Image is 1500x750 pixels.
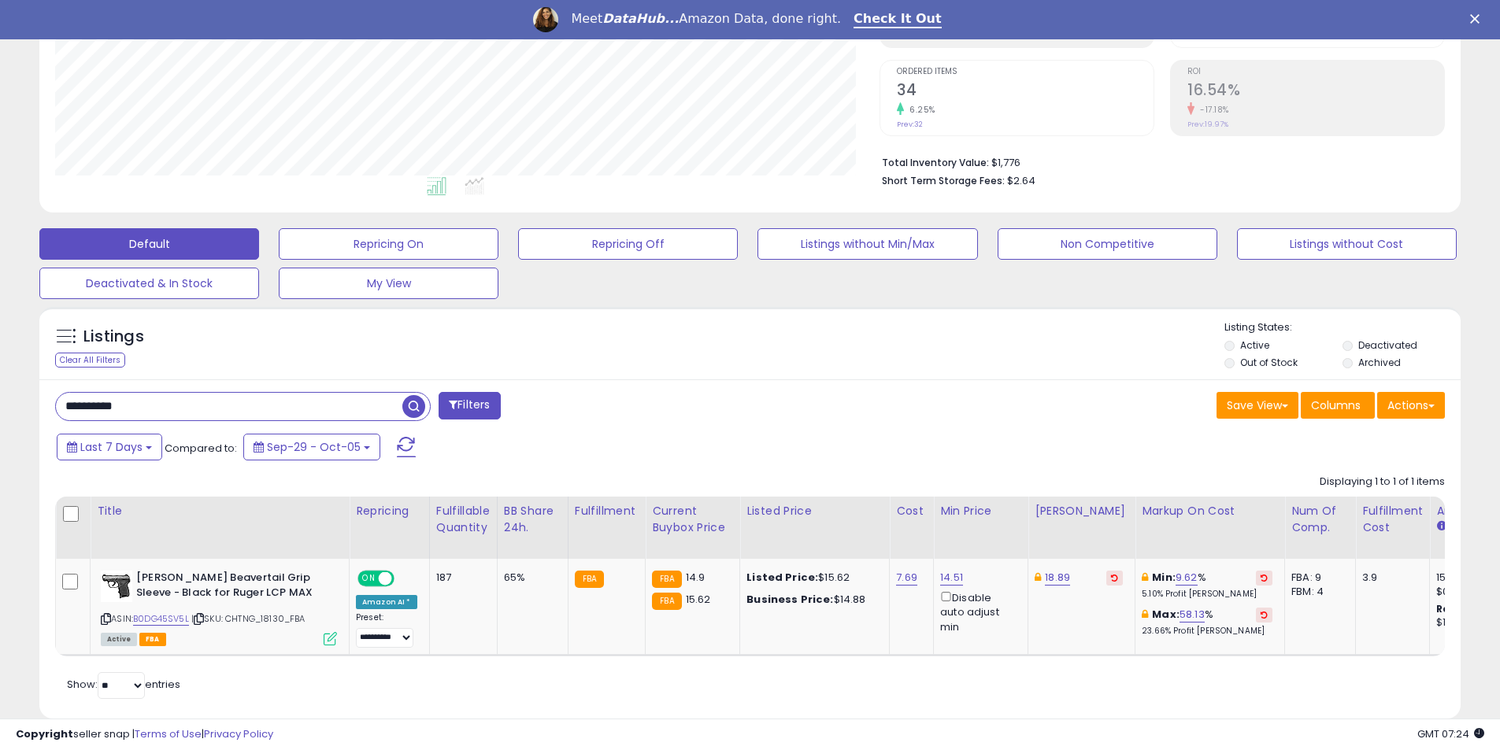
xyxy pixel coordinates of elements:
div: Fulfillable Quantity [436,503,491,536]
button: My View [279,268,498,299]
div: % [1142,608,1272,637]
div: Amazon AI * [356,595,417,609]
div: BB Share 24h. [504,503,561,536]
small: FBA [652,571,681,588]
small: Prev: 32 [897,120,923,129]
a: 7.69 [896,570,917,586]
b: [PERSON_NAME] Beavertail Grip Sleeve - Black for Ruger LCP MAX [136,571,328,604]
small: Amazon Fees. [1436,519,1446,534]
span: ROI [1187,68,1444,76]
button: Sep-29 - Oct-05 [243,434,380,460]
button: Filters [439,392,500,419]
label: Deactivated [1358,338,1417,352]
div: ASIN: [101,571,337,644]
img: 51nRERb9dWL._SL40_.jpg [101,571,132,602]
span: 2025-10-13 07:24 GMT [1417,726,1484,741]
th: The percentage added to the cost of goods (COGS) that forms the calculator for Min & Max prices. [1135,497,1285,559]
div: Meet Amazon Data, done right. [571,11,841,27]
h5: Listings [83,326,144,348]
button: Actions [1377,392,1445,419]
span: $2.64 [1007,173,1035,188]
div: Title [97,503,343,519]
button: Last 7 Days [57,434,162,460]
span: | SKU: CHTNG_18130_FBA [191,612,306,625]
span: Last 7 Days [80,439,143,455]
b: Max: [1152,607,1180,622]
button: Listings without Cost [1237,228,1457,260]
div: % [1142,571,1272,600]
div: 65% [504,571,556,585]
div: Listed Price [746,503,883,519]
span: Show: entries [67,677,180,692]
a: 18.89 [1045,570,1070,586]
div: FBM: 4 [1291,585,1343,599]
span: 14.9 [686,570,706,585]
p: 23.66% Profit [PERSON_NAME] [1142,626,1272,637]
label: Archived [1358,356,1401,369]
p: Listing States: [1224,320,1461,335]
span: All listings currently available for purchase on Amazon [101,633,137,646]
div: Fulfillment [575,503,639,519]
span: OFF [392,572,417,586]
a: Privacy Policy [204,726,273,741]
div: Current Buybox Price [652,503,733,536]
p: 5.10% Profit [PERSON_NAME] [1142,589,1272,600]
small: FBA [652,593,681,610]
span: Sep-29 - Oct-05 [267,439,361,455]
div: Fulfillment Cost [1362,503,1423,536]
div: 3.9 [1362,571,1417,585]
small: -17.18% [1194,104,1229,116]
small: 6.25% [904,104,935,116]
li: $1,776 [882,152,1433,171]
div: FBA: 9 [1291,571,1343,585]
span: FBA [139,633,166,646]
button: Columns [1301,392,1375,419]
div: Min Price [940,503,1021,519]
span: ON [359,572,379,586]
small: Prev: 19.97% [1187,120,1228,129]
span: Columns [1311,397,1361,413]
div: Close [1470,14,1486,24]
button: Listings without Min/Max [757,228,977,260]
b: Listed Price: [746,570,818,585]
a: Check It Out [854,11,942,28]
b: Short Term Storage Fees: [882,174,1005,187]
div: Num of Comp. [1291,503,1349,536]
span: Ordered Items [897,68,1154,76]
button: Repricing On [279,228,498,260]
h2: 16.54% [1187,81,1444,102]
div: Preset: [356,612,417,648]
span: 15.62 [686,592,711,607]
div: Markup on Cost [1142,503,1278,519]
button: Deactivated & In Stock [39,268,259,299]
div: Displaying 1 to 1 of 1 items [1320,475,1445,490]
div: $14.88 [746,593,877,607]
label: Active [1240,338,1269,352]
label: Out of Stock [1240,356,1298,369]
a: B0DG45SV5L [133,612,189,626]
a: 9.62 [1176,570,1198,586]
div: Disable auto adjust min [940,589,1016,634]
div: $15.62 [746,571,877,585]
button: Save View [1217,392,1298,419]
div: [PERSON_NAME] [1035,503,1128,519]
b: Business Price: [746,592,833,607]
i: DataHub... [602,11,679,26]
button: Repricing Off [518,228,738,260]
button: Default [39,228,259,260]
button: Non Competitive [998,228,1217,260]
strong: Copyright [16,726,73,741]
b: Min: [1152,570,1176,585]
span: Compared to: [165,441,237,456]
div: Cost [896,503,927,519]
img: Profile image for Georgie [533,7,558,32]
h2: 34 [897,81,1154,102]
div: Clear All Filters [55,353,125,368]
div: seller snap | | [16,727,273,742]
small: FBA [575,571,604,588]
a: 58.13 [1180,607,1205,623]
a: Terms of Use [135,726,202,741]
b: Total Inventory Value: [882,156,989,169]
div: Repricing [356,503,423,519]
div: 187 [436,571,485,585]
